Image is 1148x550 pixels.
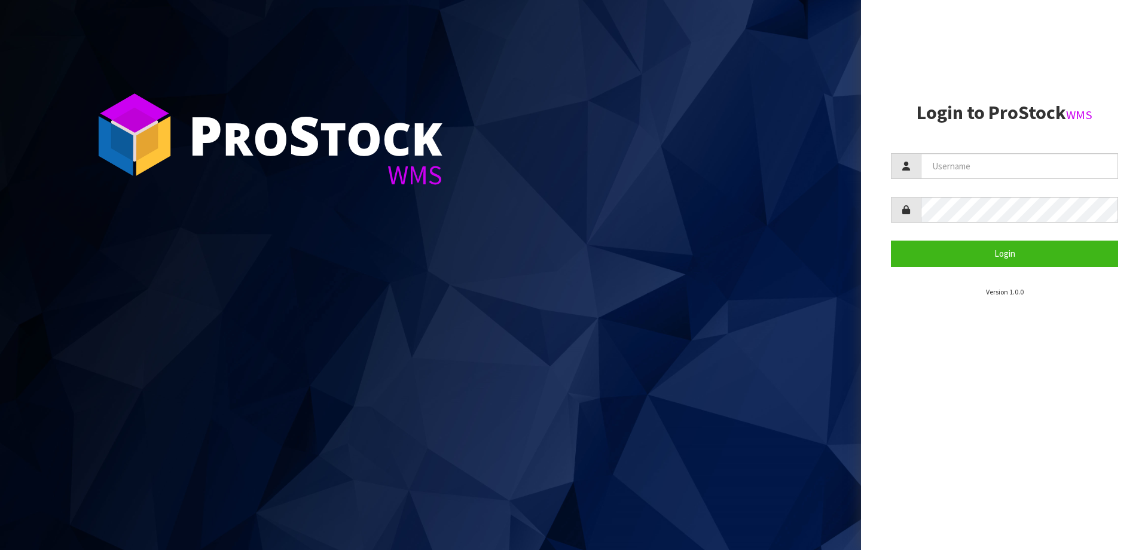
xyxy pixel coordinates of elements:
[891,241,1118,266] button: Login
[188,98,222,171] span: P
[1066,107,1092,123] small: WMS
[188,162,442,189] div: WMS
[921,153,1118,179] input: Username
[90,90,179,180] img: ProStock Cube
[188,108,442,162] div: ro tock
[986,287,1024,296] small: Version 1.0.0
[891,102,1118,123] h2: Login to ProStock
[289,98,320,171] span: S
